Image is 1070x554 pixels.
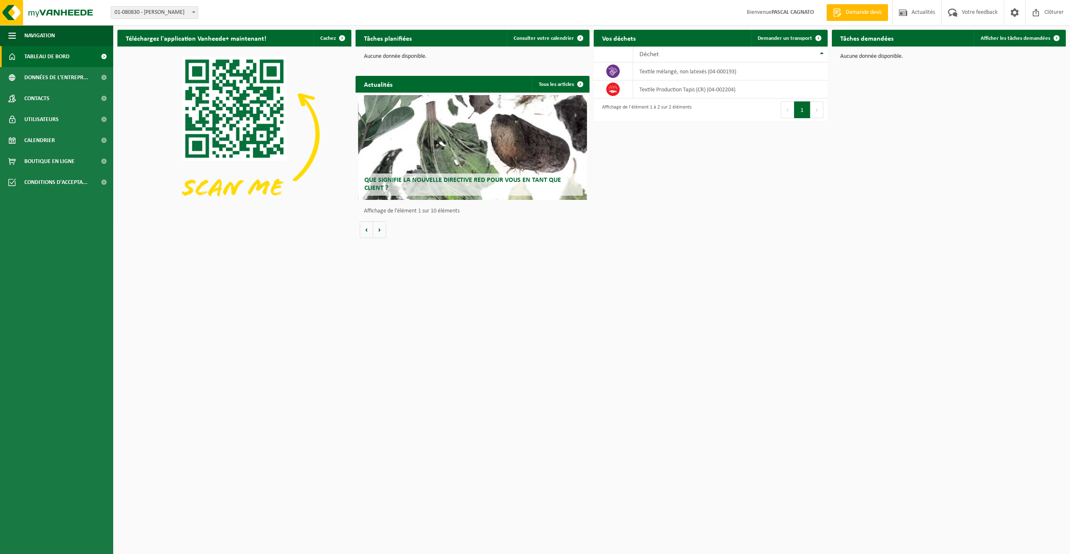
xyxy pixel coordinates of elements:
span: Afficher les tâches demandées [981,36,1050,41]
h2: Vos déchets [594,30,644,46]
a: Que signifie la nouvelle directive RED pour vous en tant que client ? [358,95,587,200]
button: Next [810,101,823,118]
h2: Téléchargez l'application Vanheede+ maintenant! [117,30,275,46]
button: 1 [794,101,810,118]
span: Tableau de bord [24,46,70,67]
span: Navigation [24,25,55,46]
span: Contacts [24,88,49,109]
button: Volgende [373,221,386,238]
button: Vorige [360,221,373,238]
img: Download de VHEPlus App [117,47,351,222]
a: Afficher les tâches demandées [974,30,1065,47]
span: Conditions d'accepta... [24,172,88,193]
h2: Tâches planifiées [356,30,420,46]
span: 01-080830 - BALSAN - ARTHON [111,6,198,19]
p: Affichage de l'élément 1 sur 10 éléments [364,208,585,214]
a: Tous les articles [532,76,589,93]
p: Aucune donnée disponible. [840,54,1057,60]
a: Consulter votre calendrier [507,30,589,47]
a: Demande devis [826,4,888,21]
button: Cachez [314,30,351,47]
a: Demander un transport [751,30,827,47]
td: textile mélangé, non latexés (04-000193) [633,62,828,80]
span: Cachez [320,36,336,41]
span: Boutique en ligne [24,151,75,172]
span: Que signifie la nouvelle directive RED pour vous en tant que client ? [364,177,561,192]
span: Consulter votre calendrier [514,36,574,41]
h2: Actualités [356,76,401,92]
button: Previous [781,101,794,118]
span: Utilisateurs [24,109,59,130]
span: Demande devis [844,8,884,17]
span: Demander un transport [758,36,812,41]
span: Calendrier [24,130,55,151]
td: Textile Production Tapis (CR) (04-002204) [633,80,828,98]
span: Données de l'entrepr... [24,67,88,88]
span: 01-080830 - BALSAN - ARTHON [111,7,198,18]
span: Déchet [639,51,659,58]
h2: Tâches demandées [832,30,902,46]
div: Affichage de l'élément 1 à 2 sur 2 éléments [598,101,692,119]
strong: PASCAL CAGNATO [771,9,814,16]
p: Aucune donnée disponible. [364,54,581,60]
